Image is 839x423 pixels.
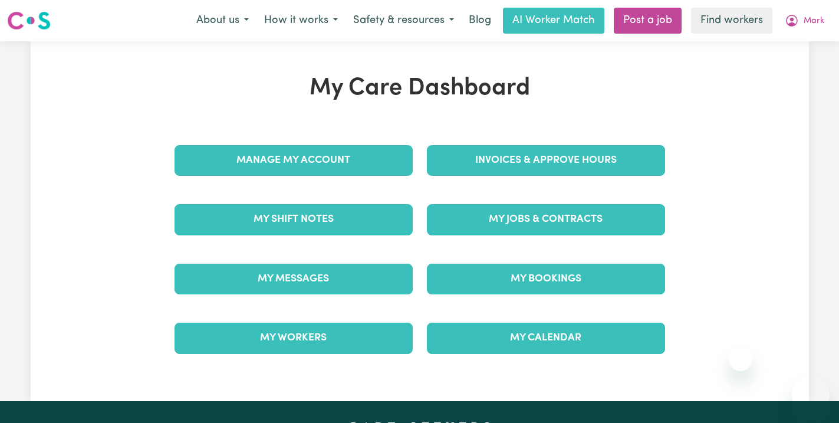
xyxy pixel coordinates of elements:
[427,264,665,294] a: My Bookings
[614,8,682,34] a: Post a job
[729,347,752,371] iframe: Close message
[792,376,830,414] iframe: Button to launch messaging window
[175,323,413,353] a: My Workers
[7,10,51,31] img: Careseekers logo
[175,204,413,235] a: My Shift Notes
[462,8,498,34] a: Blog
[167,74,672,103] h1: My Care Dashboard
[175,264,413,294] a: My Messages
[346,8,462,33] button: Safety & resources
[427,323,665,353] a: My Calendar
[777,8,832,33] button: My Account
[427,145,665,176] a: Invoices & Approve Hours
[804,15,824,28] span: Mark
[691,8,772,34] a: Find workers
[7,7,51,34] a: Careseekers logo
[175,145,413,176] a: Manage My Account
[427,204,665,235] a: My Jobs & Contracts
[256,8,346,33] button: How it works
[503,8,604,34] a: AI Worker Match
[189,8,256,33] button: About us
